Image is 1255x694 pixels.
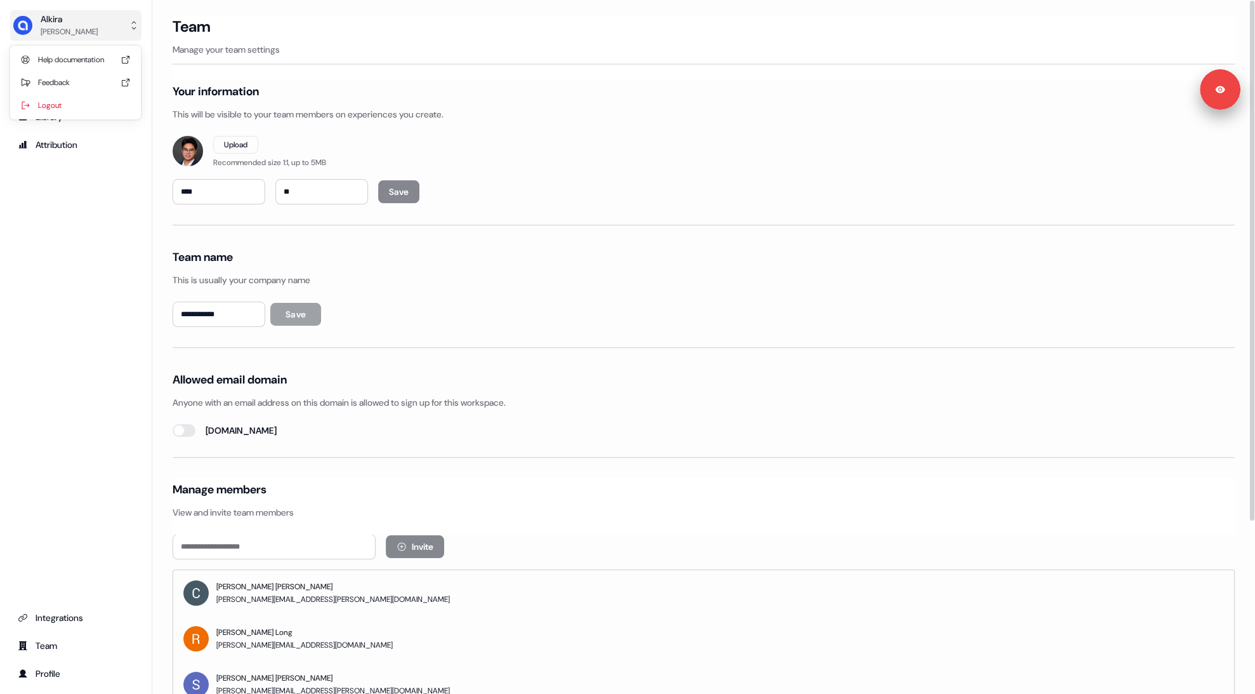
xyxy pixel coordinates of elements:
div: [PERSON_NAME] [41,25,98,38]
div: Alkira[PERSON_NAME] [10,46,141,119]
button: Alkira[PERSON_NAME] [10,10,141,41]
div: Logout [15,94,136,117]
div: Feedback [15,71,136,94]
div: Alkira [41,13,98,25]
div: Help documentation [15,48,136,71]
